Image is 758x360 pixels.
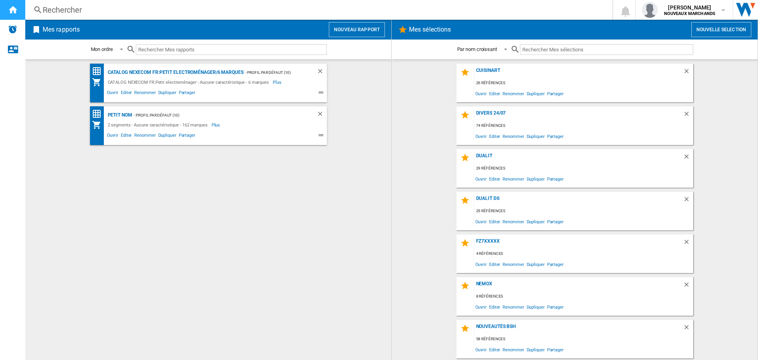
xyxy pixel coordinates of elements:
div: 4 références [474,249,693,259]
span: Partager [546,131,565,141]
div: Supprimer [317,68,327,77]
div: 74 références [474,121,693,131]
span: [PERSON_NAME] [664,4,716,11]
div: Cuisinart [474,68,683,78]
span: Renommer [501,302,525,312]
span: Renommer [501,88,525,99]
span: Renommer [133,89,157,98]
span: Dupliquer [525,88,546,99]
div: Mon ordre [91,46,113,52]
span: Editer [488,88,501,99]
img: profile.jpg [642,2,658,18]
span: Editer [488,259,501,270]
div: petit nom [106,110,132,120]
div: Supprimer [683,68,693,78]
div: Mon assortiment [92,120,106,130]
span: Dupliquer [525,216,546,227]
div: Supprimer [683,281,693,292]
span: Editer [488,344,501,355]
div: Supprimer [683,196,693,206]
span: Renommer [501,173,525,184]
div: Dualit DS [474,196,683,206]
div: 29 références [474,164,693,173]
div: CATALOG NEXECOM FR:Petit electroménager - Aucune caractéristique - 6 marques [106,77,273,87]
div: 8 références [474,292,693,302]
div: Par nom croissant [457,46,497,52]
span: Dupliquer [525,173,546,184]
span: Dupliquer [157,132,178,141]
span: Renommer [133,132,157,141]
span: Editer [488,131,501,141]
div: - Profil par défaut (10) [244,68,301,77]
span: Ouvrir [474,302,488,312]
div: Supprimer [683,324,693,334]
span: Partager [546,216,565,227]
div: Rechercher [43,4,592,15]
span: Ouvrir [474,344,488,355]
span: Dupliquer [525,259,546,270]
div: 26 références [474,78,693,88]
div: Supprimer [683,153,693,164]
span: Editer [120,89,133,98]
div: Dualit [474,153,683,164]
span: Dupliquer [525,344,546,355]
img: alerts-logo.svg [8,25,17,34]
span: Editer [488,173,501,184]
span: Renommer [501,344,525,355]
div: Mon assortiment [92,77,106,87]
span: Partager [178,89,197,98]
button: Nouvelle selection [691,22,751,37]
span: Partager [546,259,565,270]
span: Dupliquer [525,131,546,141]
div: Supprimer [683,110,693,121]
input: Rechercher Mes sélections [520,44,693,55]
div: CATALOG NEXECOM FR:Petit electroménager/6 marques [106,68,244,77]
input: Rechercher Mes rapports [136,44,327,55]
span: Ouvrir [474,88,488,99]
span: Partager [178,132,197,141]
div: Nemox [474,281,683,292]
span: Renommer [501,216,525,227]
span: Ouvrir [106,89,120,98]
span: Partager [546,88,565,99]
span: Dupliquer [157,89,178,98]
span: Renommer [501,259,525,270]
button: Nouveau rapport [329,22,385,37]
b: NOUVEAUX MARCHANDS [664,11,716,16]
span: Partager [546,173,565,184]
span: Ouvrir [474,259,488,270]
span: Ouvrir [106,132,120,141]
h2: Mes sélections [407,22,452,37]
span: Editer [488,302,501,312]
div: FZ7XXXXX [474,238,683,249]
span: Plus [273,77,283,87]
span: Partager [546,344,565,355]
span: Dupliquer [525,302,546,312]
div: Supprimer [317,110,327,120]
span: Ouvrir [474,131,488,141]
div: Matrice des prix [92,66,106,76]
div: - Profil par défaut (10) [132,110,301,120]
span: Partager [546,302,565,312]
span: Editer [488,216,501,227]
div: 2 segments - Aucune caractéristique - 162 marques [106,120,212,130]
div: 29 références [474,206,693,216]
span: Plus [212,120,221,130]
span: Ouvrir [474,173,488,184]
div: Supprimer [683,238,693,249]
div: 58 références [474,334,693,344]
span: Editer [120,132,133,141]
div: Matrice des prix [92,109,106,119]
div: Divers 24/07 [474,110,683,121]
span: Renommer [501,131,525,141]
div: nouveautés BSH [474,324,683,334]
h2: Mes rapports [41,22,81,37]
span: Ouvrir [474,216,488,227]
